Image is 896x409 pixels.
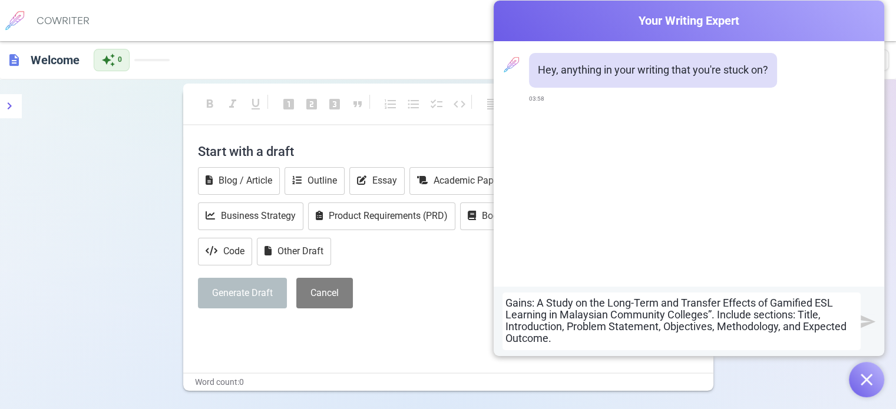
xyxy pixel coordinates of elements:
[861,374,872,385] img: Open chat
[282,97,296,111] span: looks_one
[285,167,345,195] button: Outline
[485,97,500,111] span: format_align_left
[409,167,509,195] button: Academic Paper
[7,53,21,67] span: description
[452,97,467,111] span: code
[249,97,263,111] span: format_underlined
[383,97,398,111] span: format_list_numbered
[198,137,699,165] h4: Start with a draft
[257,238,331,265] button: Other Draft
[226,97,240,111] span: format_italic
[494,12,884,29] span: Your Writing Expert
[349,167,405,195] button: Essay
[351,97,365,111] span: format_quote
[183,374,713,391] div: Word count: 0
[198,238,252,265] button: Code
[37,15,90,26] h6: COWRITER
[198,167,280,195] button: Blog / Article
[406,97,421,111] span: format_list_bulleted
[861,314,875,329] img: Send
[296,278,353,309] button: Cancel
[538,62,768,79] p: Hey, anything in your writing that you're stuck on?
[198,202,303,230] button: Business Strategy
[505,298,858,344] div: Generate a research proposal outline for the topic "Sustaining Language Gains: A Study on the Lon...
[529,91,544,108] span: 03:58
[101,53,115,67] span: auto_awesome
[328,97,342,111] span: looks_3
[203,97,217,111] span: format_bold
[308,202,455,230] button: Product Requirements (PRD)
[429,97,444,111] span: checklist
[500,53,523,77] img: profile
[26,48,84,72] h6: Click to edit title
[460,202,540,230] button: Book Report
[118,54,122,66] span: 0
[198,278,287,309] button: Generate Draft
[305,97,319,111] span: looks_two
